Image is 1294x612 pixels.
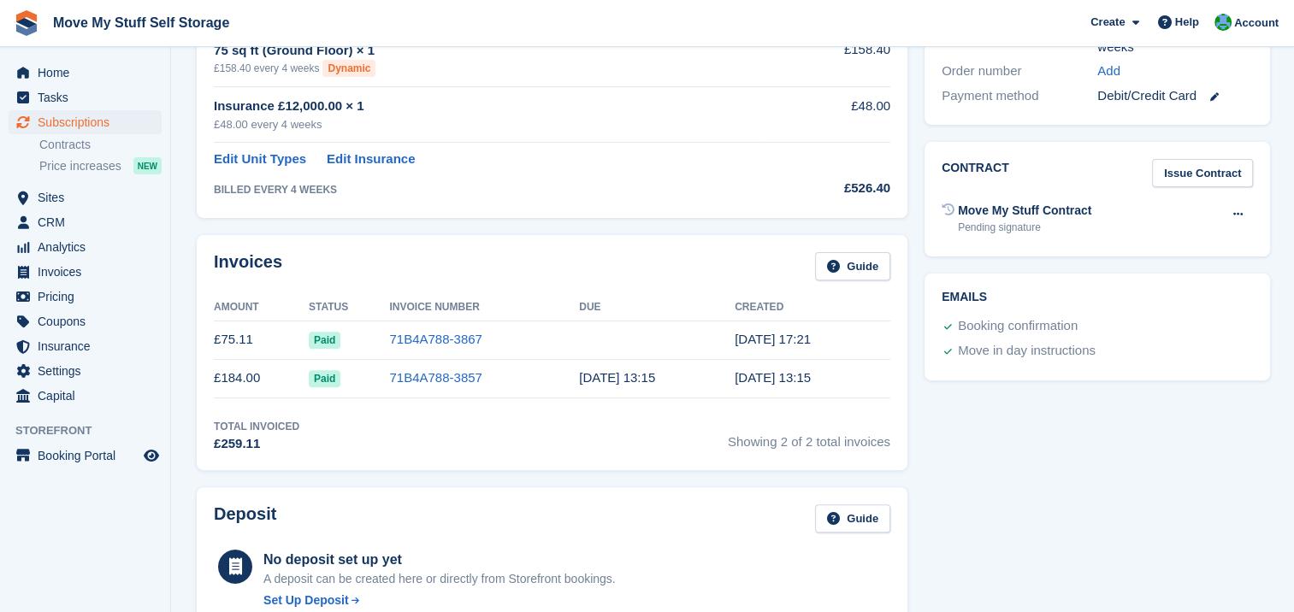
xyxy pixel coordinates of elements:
[46,9,236,37] a: Move My Stuff Self Storage
[815,504,890,533] a: Guide
[389,294,579,321] th: Invoice Number
[735,332,811,346] time: 2025-08-26 16:21:15 UTC
[309,332,340,349] span: Paid
[9,110,162,134] a: menu
[9,359,162,383] a: menu
[9,185,162,209] a: menu
[38,210,140,234] span: CRM
[1175,14,1199,31] span: Help
[214,359,309,397] td: £184.00
[9,260,162,284] a: menu
[214,97,764,116] div: Insurance £12,000.00 × 1
[38,85,140,109] span: Tasks
[15,422,170,439] span: Storefront
[14,10,39,36] img: stora-icon-8386f47178a22dfd0bd8f6a31ec36ba5ce8667c1dd55bd0f319d3a0aa187defe.svg
[942,291,1253,304] h2: Emails
[309,370,340,387] span: Paid
[579,294,735,321] th: Due
[579,370,655,385] time: 2025-08-24 12:15:42 UTC
[38,444,140,468] span: Booking Portal
[389,370,482,385] a: 71B4A788-3857
[38,285,140,309] span: Pricing
[9,285,162,309] a: menu
[9,334,162,358] a: menu
[1234,15,1279,32] span: Account
[214,182,764,197] div: BILLED EVERY 4 WEEKS
[214,60,764,77] div: £158.40 every 4 weeks
[322,60,375,77] div: Dynamic
[764,179,890,198] div: £526.40
[39,158,121,174] span: Price increases
[133,157,162,174] div: NEW
[9,309,162,333] a: menu
[9,210,162,234] a: menu
[38,235,140,259] span: Analytics
[214,116,764,133] div: £48.00 every 4 weeks
[39,156,162,175] a: Price increases NEW
[327,150,415,169] a: Edit Insurance
[214,150,306,169] a: Edit Unit Types
[958,316,1078,337] div: Booking confirmation
[38,260,140,284] span: Invoices
[958,341,1096,362] div: Move in day instructions
[263,570,616,588] p: A deposit can be created here or directly from Storefront bookings.
[141,445,162,466] a: Preview store
[389,332,482,346] a: 71B4A788-3867
[9,444,162,468] a: menu
[38,309,140,333] span: Coupons
[214,294,309,321] th: Amount
[9,85,162,109] a: menu
[38,185,140,209] span: Sites
[735,294,890,321] th: Created
[309,294,390,321] th: Status
[38,384,140,408] span: Capital
[1152,159,1253,187] a: Issue Contract
[214,252,282,280] h2: Invoices
[735,370,811,385] time: 2025-08-23 12:15:43 UTC
[263,591,616,609] a: Set Up Deposit
[1090,14,1125,31] span: Create
[214,41,764,61] div: 75 sq ft (Ground Floor) × 1
[38,110,140,134] span: Subscriptions
[764,31,890,86] td: £158.40
[9,235,162,259] a: menu
[38,61,140,85] span: Home
[942,159,1009,187] h2: Contract
[728,419,890,454] span: Showing 2 of 2 total invoices
[764,87,890,143] td: £48.00
[214,321,309,359] td: £75.11
[958,202,1091,220] div: Move My Stuff Contract
[815,252,890,280] a: Guide
[263,591,349,609] div: Set Up Deposit
[942,62,1097,81] div: Order number
[214,504,276,533] h2: Deposit
[214,434,299,454] div: £259.11
[9,61,162,85] a: menu
[9,384,162,408] a: menu
[1214,14,1232,31] img: Dan
[38,334,140,358] span: Insurance
[38,359,140,383] span: Settings
[263,550,616,570] div: No deposit set up yet
[1097,86,1253,106] div: Debit/Credit Card
[942,86,1097,106] div: Payment method
[958,220,1091,235] div: Pending signature
[39,137,162,153] a: Contracts
[1097,62,1120,81] a: Add
[214,419,299,434] div: Total Invoiced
